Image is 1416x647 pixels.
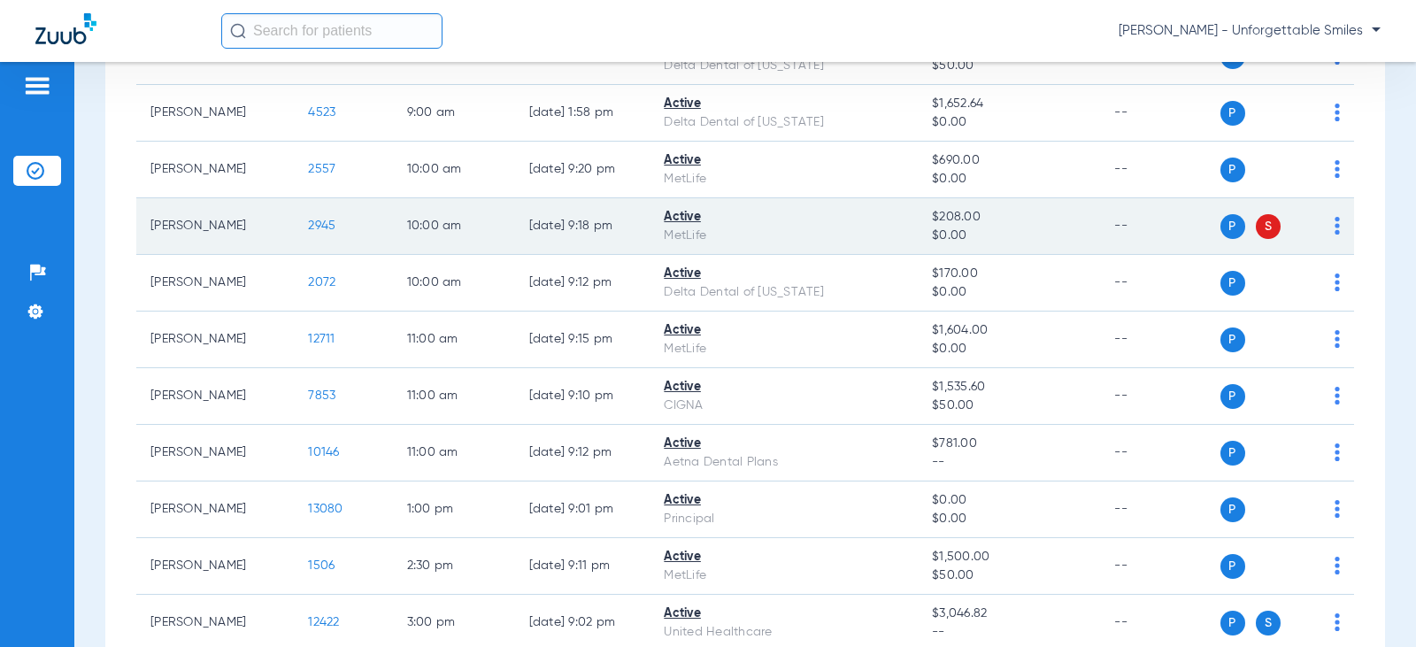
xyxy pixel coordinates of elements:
[664,605,904,623] div: Active
[932,227,1086,245] span: $0.00
[230,23,246,39] img: Search Icon
[1335,330,1340,348] img: group-dot-blue.svg
[932,321,1086,340] span: $1,604.00
[136,255,294,312] td: [PERSON_NAME]
[1220,214,1245,239] span: P
[664,321,904,340] div: Active
[1100,85,1220,142] td: --
[1220,327,1245,352] span: P
[664,57,904,75] div: Delta Dental of [US_STATE]
[1335,273,1340,291] img: group-dot-blue.svg
[308,389,335,402] span: 7853
[393,198,515,255] td: 10:00 AM
[932,283,1086,302] span: $0.00
[932,435,1086,453] span: $781.00
[1100,198,1220,255] td: --
[1100,312,1220,368] td: --
[1220,271,1245,296] span: P
[932,491,1086,510] span: $0.00
[932,208,1086,227] span: $208.00
[1220,158,1245,182] span: P
[664,435,904,453] div: Active
[932,605,1086,623] span: $3,046.82
[932,95,1086,113] span: $1,652.64
[308,163,335,175] span: 2557
[221,13,442,49] input: Search for patients
[1119,22,1381,40] span: [PERSON_NAME] - Unforgettable Smiles
[932,340,1086,358] span: $0.00
[664,283,904,302] div: Delta Dental of [US_STATE]
[1220,611,1245,635] span: P
[515,481,650,538] td: [DATE] 9:01 PM
[393,425,515,481] td: 11:00 AM
[1220,554,1245,579] span: P
[1220,441,1245,466] span: P
[664,453,904,472] div: Aetna Dental Plans
[932,151,1086,170] span: $690.00
[1335,160,1340,178] img: group-dot-blue.svg
[932,453,1086,472] span: --
[664,548,904,566] div: Active
[1335,104,1340,121] img: group-dot-blue.svg
[664,208,904,227] div: Active
[932,566,1086,585] span: $50.00
[1100,481,1220,538] td: --
[664,151,904,170] div: Active
[136,538,294,595] td: [PERSON_NAME]
[664,566,904,585] div: MetLife
[1335,557,1340,574] img: group-dot-blue.svg
[515,312,650,368] td: [DATE] 9:15 PM
[23,75,51,96] img: hamburger-icon
[932,113,1086,132] span: $0.00
[393,538,515,595] td: 2:30 PM
[932,57,1086,75] span: $50.00
[393,368,515,425] td: 11:00 AM
[1100,368,1220,425] td: --
[308,446,339,458] span: 10146
[1335,500,1340,518] img: group-dot-blue.svg
[393,255,515,312] td: 10:00 AM
[308,616,339,628] span: 12422
[308,503,342,515] span: 13080
[308,559,335,572] span: 1506
[1100,142,1220,198] td: --
[136,142,294,198] td: [PERSON_NAME]
[136,368,294,425] td: [PERSON_NAME]
[1220,384,1245,409] span: P
[932,510,1086,528] span: $0.00
[515,425,650,481] td: [DATE] 9:12 PM
[136,85,294,142] td: [PERSON_NAME]
[932,378,1086,397] span: $1,535.60
[393,85,515,142] td: 9:00 AM
[515,142,650,198] td: [DATE] 9:20 PM
[664,397,904,415] div: CIGNA
[932,623,1086,642] span: --
[308,106,335,119] span: 4523
[136,198,294,255] td: [PERSON_NAME]
[664,491,904,510] div: Active
[932,548,1086,566] span: $1,500.00
[515,368,650,425] td: [DATE] 9:10 PM
[308,333,335,345] span: 12711
[1220,497,1245,522] span: P
[136,481,294,538] td: [PERSON_NAME]
[932,170,1086,189] span: $0.00
[1256,214,1281,239] span: S
[1335,387,1340,404] img: group-dot-blue.svg
[136,425,294,481] td: [PERSON_NAME]
[664,340,904,358] div: MetLife
[308,220,335,232] span: 2945
[308,276,335,289] span: 2072
[664,227,904,245] div: MetLife
[664,378,904,397] div: Active
[515,198,650,255] td: [DATE] 9:18 PM
[515,85,650,142] td: [DATE] 1:58 PM
[664,623,904,642] div: United Healthcare
[1100,538,1220,595] td: --
[664,113,904,132] div: Delta Dental of [US_STATE]
[664,265,904,283] div: Active
[1335,217,1340,235] img: group-dot-blue.svg
[1256,611,1281,635] span: S
[393,481,515,538] td: 1:00 PM
[1335,613,1340,631] img: group-dot-blue.svg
